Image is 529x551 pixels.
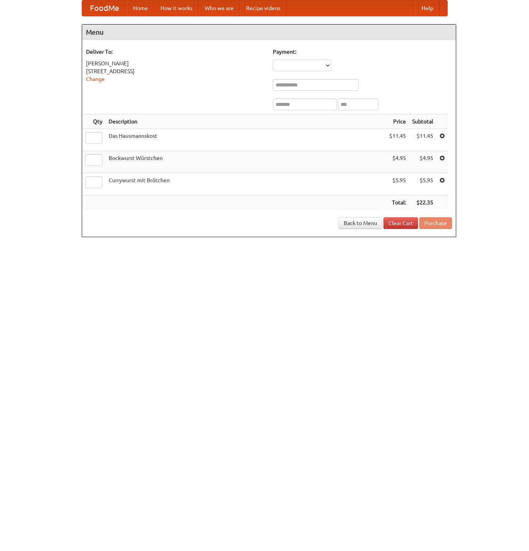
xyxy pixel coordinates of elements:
[105,129,386,151] td: Das Hausmannskost
[82,0,127,16] a: FoodMe
[82,114,105,129] th: Qty
[419,217,452,229] button: Purchase
[386,114,409,129] th: Price
[105,173,386,195] td: Currywurst mit Brötchen
[86,76,105,82] a: Change
[386,151,409,173] td: $4.95
[199,0,240,16] a: Who we are
[339,217,382,229] a: Back to Menu
[415,0,439,16] a: Help
[386,195,409,210] th: Total:
[86,67,265,75] div: [STREET_ADDRESS]
[383,217,418,229] a: Clear Cart
[273,48,452,56] h5: Payment:
[105,151,386,173] td: Bockwurst Würstchen
[127,0,154,16] a: Home
[240,0,286,16] a: Recipe videos
[409,173,436,195] td: $5.95
[386,129,409,151] td: $11.45
[154,0,199,16] a: How it works
[105,114,386,129] th: Description
[409,129,436,151] td: $11.45
[409,151,436,173] td: $4.95
[82,25,456,40] h4: Menu
[386,173,409,195] td: $5.95
[409,195,436,210] th: $22.35
[409,114,436,129] th: Subtotal
[86,48,265,56] h5: Deliver To:
[86,60,265,67] div: [PERSON_NAME]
